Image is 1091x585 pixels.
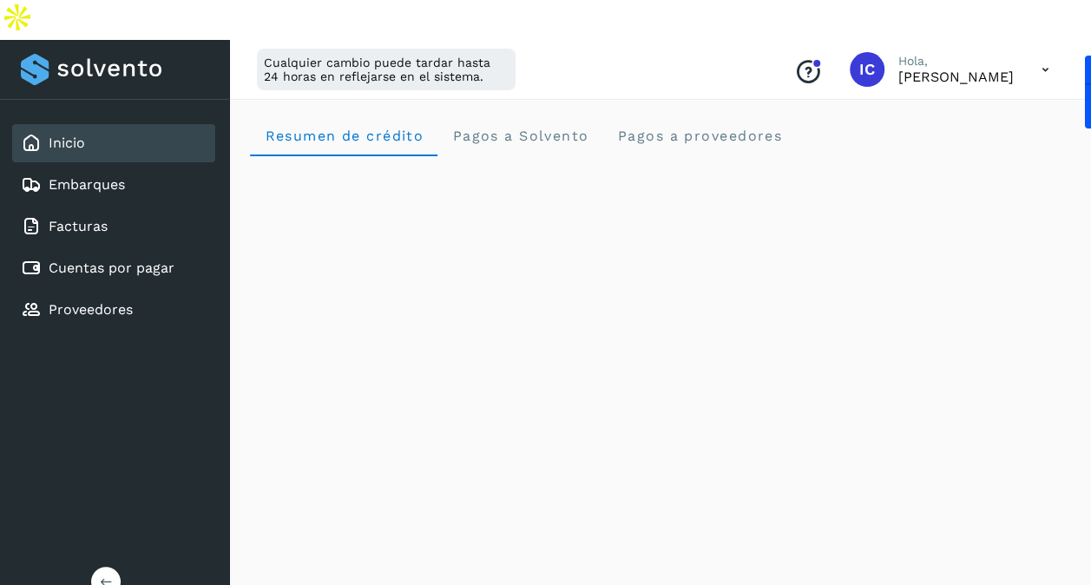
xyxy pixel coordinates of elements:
div: Proveedores [12,291,215,329]
a: Proveedores [49,301,133,318]
p: Isaac Cattan Kohab [898,69,1014,85]
a: Embarques [49,176,125,193]
a: Inicio [49,135,85,151]
a: Cuentas por pagar [49,260,174,276]
div: Inicio [12,124,215,162]
div: Cualquier cambio puede tardar hasta 24 horas en reflejarse en el sistema. [257,49,516,90]
span: Pagos a Solvento [451,128,588,144]
a: Facturas [49,218,108,234]
span: Pagos a proveedores [616,128,782,144]
span: Resumen de crédito [264,128,424,144]
div: Embarques [12,166,215,204]
div: Cuentas por pagar [12,249,215,287]
div: Facturas [12,207,215,246]
p: Hola, [898,54,1014,69]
